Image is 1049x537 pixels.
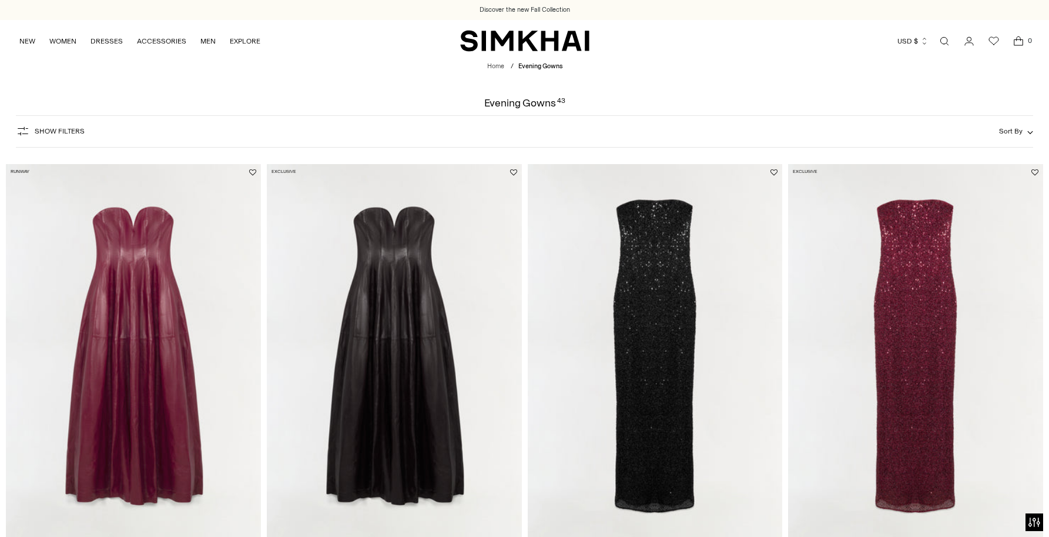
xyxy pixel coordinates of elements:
a: Discover the new Fall Collection [480,5,570,15]
a: Open cart modal [1007,29,1030,53]
button: Add to Wishlist [770,169,777,176]
a: Open search modal [933,29,956,53]
span: Evening Gowns [518,62,562,70]
a: Go to the account page [957,29,981,53]
a: Wishlist [982,29,1006,53]
a: MEN [200,28,216,54]
span: Show Filters [35,127,85,135]
iframe: Sign Up via Text for Offers [9,492,118,528]
button: USD $ [897,28,929,54]
button: Add to Wishlist [1031,169,1038,176]
a: Home [487,62,504,70]
nav: breadcrumbs [487,62,562,72]
button: Add to Wishlist [510,169,517,176]
span: Sort By [999,127,1023,135]
button: Add to Wishlist [249,169,256,176]
a: ACCESSORIES [137,28,186,54]
a: DRESSES [91,28,123,54]
a: EXPLORE [230,28,260,54]
a: SIMKHAI [460,29,589,52]
div: / [511,62,514,72]
span: 0 [1024,35,1035,46]
a: WOMEN [49,28,76,54]
h1: Evening Gowns [484,98,565,108]
div: 43 [557,98,565,108]
button: Show Filters [16,122,85,141]
a: NEW [19,28,35,54]
button: Sort By [999,125,1033,138]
